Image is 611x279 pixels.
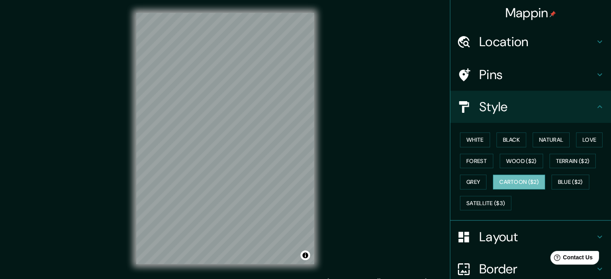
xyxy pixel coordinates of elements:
button: Love [576,132,603,147]
img: pin-icon.png [550,11,556,17]
button: Blue ($2) [552,175,589,189]
h4: Border [479,261,595,277]
button: Forest [460,154,493,169]
button: Wood ($2) [500,154,543,169]
div: Layout [450,221,611,253]
button: Cartoon ($2) [493,175,545,189]
h4: Location [479,34,595,50]
h4: Pins [479,67,595,83]
div: Location [450,26,611,58]
button: Toggle attribution [300,250,310,260]
button: Grey [460,175,486,189]
h4: Style [479,99,595,115]
button: Satellite ($3) [460,196,511,211]
button: Black [497,132,527,147]
div: Pins [450,59,611,91]
button: Terrain ($2) [550,154,596,169]
h4: Mappin [505,5,556,21]
button: Natural [533,132,570,147]
canvas: Map [136,13,314,264]
div: Style [450,91,611,123]
iframe: Help widget launcher [539,248,602,270]
button: White [460,132,490,147]
h4: Layout [479,229,595,245]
